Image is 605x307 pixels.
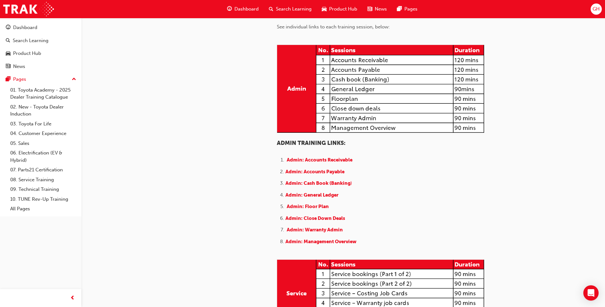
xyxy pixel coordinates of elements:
[8,102,79,119] a: 02. New - Toyota Dealer Induction
[285,180,350,186] span: Admin: Cash Book (Banking
[3,20,79,73] button: DashboardSearch LearningProduct HubNews
[8,148,79,165] a: 06. Electrification (EV & Hybrid)
[72,75,76,84] span: up-icon
[13,37,48,44] div: Search Learning
[317,3,362,16] a: car-iconProduct Hub
[322,5,327,13] span: car-icon
[3,48,79,59] a: Product Hub
[285,180,352,186] a: Admin: Cash Book (Banking)
[8,194,79,204] a: 10. TUNE Rev-Up Training
[285,192,338,198] a: Admin: General Ledger
[13,76,26,83] div: Pages
[287,227,343,233] a: Admin: Warranty Admin
[8,184,79,194] a: 09. Technical Training
[70,294,75,302] span: prev-icon
[591,4,602,15] button: GH
[362,3,392,16] a: news-iconNews
[222,3,264,16] a: guage-iconDashboard
[329,5,357,13] span: Product Hub
[269,5,273,13] span: search-icon
[6,64,11,70] span: news-icon
[6,38,10,44] span: search-icon
[234,5,259,13] span: Dashboard
[397,5,402,13] span: pages-icon
[8,139,79,148] a: 05. Sales
[3,2,54,16] img: Trak
[404,5,417,13] span: Pages
[367,5,372,13] span: news-icon
[3,73,79,85] button: Pages
[287,204,329,209] a: Admin: Floor Plan
[8,204,79,214] a: All Pages
[8,175,79,185] a: 08. Service Training
[8,165,79,175] a: 07. Parts21 Certification
[285,239,357,244] a: Admin: Management Overview
[8,85,79,102] a: 01. Toyota Academy - 2025 Dealer Training Catalogue
[593,5,600,13] span: GH
[350,180,352,186] span: )
[13,24,37,31] div: Dashboard
[583,285,599,301] div: Open Intercom Messenger
[3,61,79,72] a: News
[392,3,423,16] a: pages-iconPages
[8,119,79,129] a: 03. Toyota For Life
[277,24,390,30] span: See individual links to each training session, below:
[285,215,345,221] a: Admin: Close Down Deals
[277,139,345,146] span: ADMIN TRAINING LINKS:
[285,169,344,175] a: Admin: Accounts Payable
[6,25,11,31] span: guage-icon
[3,35,79,47] a: Search Learning
[3,22,79,34] a: Dashboard
[6,77,11,82] span: pages-icon
[375,5,387,13] span: News
[264,3,317,16] a: search-iconSearch Learning
[287,157,352,163] a: Admin: Accounts Receivable
[276,5,312,13] span: Search Learning
[13,50,41,57] div: Product Hub
[227,5,232,13] span: guage-icon
[8,129,79,139] a: 04. Customer Experience
[6,51,11,56] span: car-icon
[13,63,25,70] div: News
